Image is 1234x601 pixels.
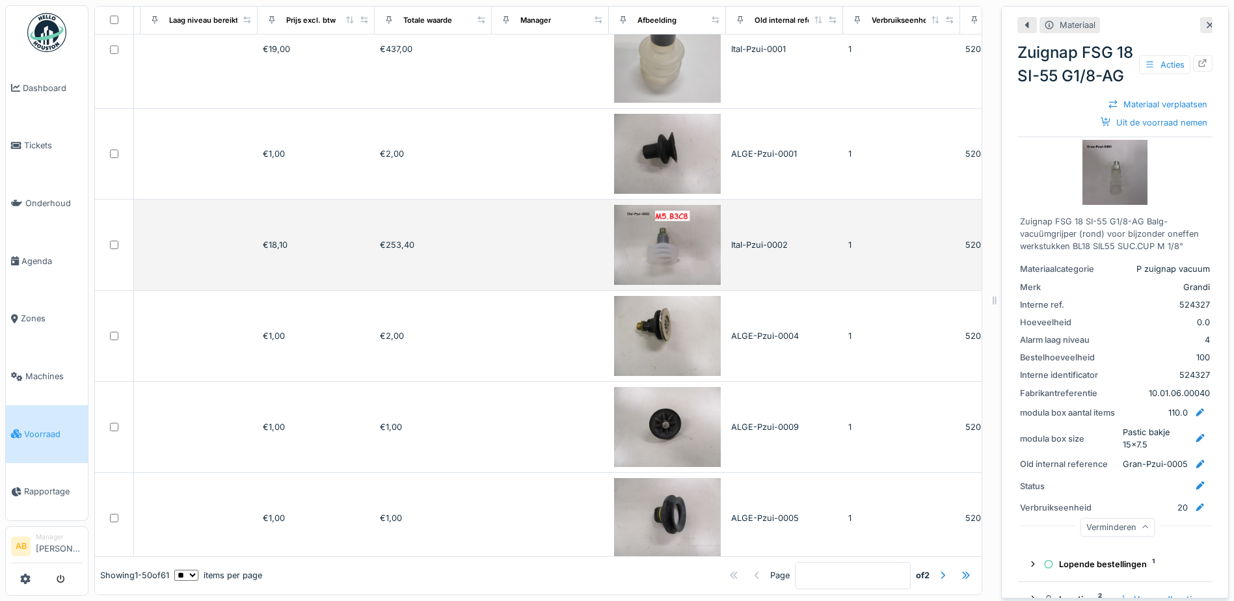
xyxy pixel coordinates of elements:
[23,82,83,94] span: Dashboard
[1020,387,1118,399] div: Fabrikantreferentie
[100,569,169,581] div: Showing 1 - 50 of 61
[1020,215,1210,253] div: Zuignap FSG 18 SI-55 G1/8-AG Balg-vacuümgrijper (rond) voor bijzonder oneffen werkstukken BL18 SI...
[24,428,83,440] span: Voorraad
[1060,19,1095,31] div: Materiaal
[965,421,1072,433] div: 520530
[848,43,955,55] div: 1
[1020,369,1118,381] div: Interne identificator
[520,14,551,25] div: Manager
[263,512,369,524] div: €1,00
[1123,281,1210,293] div: Grandi
[614,478,721,558] img: zuignap dia 60 H43
[21,312,83,325] span: Zones
[1020,407,1118,419] div: modula box aantal items
[286,14,336,25] div: Prijs excl. btw
[380,148,487,160] div: €2,00
[380,330,487,342] div: €2,00
[11,537,31,556] li: AB
[1043,558,1197,570] div: Lopende bestellingen
[965,330,1072,342] div: 520525
[25,197,83,209] span: Onderhoud
[731,512,838,524] div: ALGE-Pzui-0005
[36,532,83,542] div: Manager
[263,148,369,160] div: €1,00
[1020,299,1118,311] div: Interne ref.
[1020,433,1118,445] div: modula box size
[1177,501,1188,514] div: 20
[614,205,721,285] img: Zuignap dia 50
[1123,316,1210,328] div: 0.0
[1095,114,1213,131] div: Uit de voorraad nemen
[1020,458,1118,470] div: Old internal reference
[6,174,88,232] a: Onderhoud
[1168,407,1188,419] div: 110.0
[403,14,452,25] div: Totale waarde
[1123,387,1210,399] div: 10.01.06.00040
[1103,96,1213,113] div: Materiaal verplaatsen
[1123,334,1210,346] div: 4
[614,114,721,194] img: Zuignap dia 41 H42
[380,421,487,433] div: €1,00
[263,239,369,251] div: €18,10
[11,532,83,563] a: AB Manager[PERSON_NAME]
[637,14,677,25] div: Afbeelding
[1017,41,1213,88] div: Zuignap FSG 18 SI-55 G1/8-AG
[6,463,88,521] a: Rapportage
[1020,316,1118,328] div: Hoeveelheid
[916,569,930,581] strong: of 2
[1020,351,1118,364] div: Bestelhoeveelheid
[1020,263,1118,275] div: Materiaalcategorie
[848,421,955,433] div: 1
[755,14,833,25] div: Old internal reference
[1082,140,1147,205] img: Zuignap FSG 18 SI-55 G1/8-AG
[1123,351,1210,364] div: 100
[174,569,262,581] div: items per page
[965,239,1072,251] div: 520236
[848,148,955,160] div: 1
[6,117,88,175] a: Tickets
[1020,480,1118,492] div: Status
[1023,552,1207,576] summary: Lopende bestellingen1
[380,239,487,251] div: €253,40
[1020,281,1118,293] div: Merk
[731,239,838,251] div: Ital-Pzui-0002
[380,512,487,524] div: €1,00
[1123,263,1210,275] div: P zuignap vacuum
[965,512,1072,524] div: 520526
[770,569,790,581] div: Page
[1020,334,1118,346] div: Alarm laag niveau
[848,239,955,251] div: 1
[1123,426,1188,451] div: Pastic bakje 15x7.5
[1139,55,1190,74] div: Acties
[1123,369,1210,381] div: 524327
[1123,458,1188,470] div: Gran-Pzui-0005
[1020,501,1118,514] div: Verbruikseenheid
[263,43,369,55] div: €19,00
[965,148,1072,160] div: 520522
[6,405,88,463] a: Voorraad
[731,43,838,55] div: Ital-Pzui-0001
[263,421,369,433] div: €1,00
[614,296,721,376] img: zuignap dia50 H53
[848,330,955,342] div: 1
[169,14,242,25] div: Laag niveau bereikt?
[263,330,369,342] div: €1,00
[25,370,83,382] span: Machines
[6,232,88,290] a: Agenda
[21,255,83,267] span: Agenda
[731,421,838,433] div: ALGE-Pzui-0009
[965,43,1072,55] div: 520235
[6,59,88,117] a: Dashboard
[24,485,83,498] span: Rapportage
[6,347,88,405] a: Machines
[27,13,66,52] img: Badge_color-CXgf-gQk.svg
[6,290,88,348] a: Zones
[614,387,721,467] img: zuignap dia54 H30
[1123,299,1210,311] div: 524327
[1080,518,1155,537] div: Verminderen
[872,14,934,25] div: Verbruikseenheid
[380,43,487,55] div: €437,00
[24,139,83,152] span: Tickets
[731,148,838,160] div: ALGE-Pzui-0001
[848,512,955,524] div: 1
